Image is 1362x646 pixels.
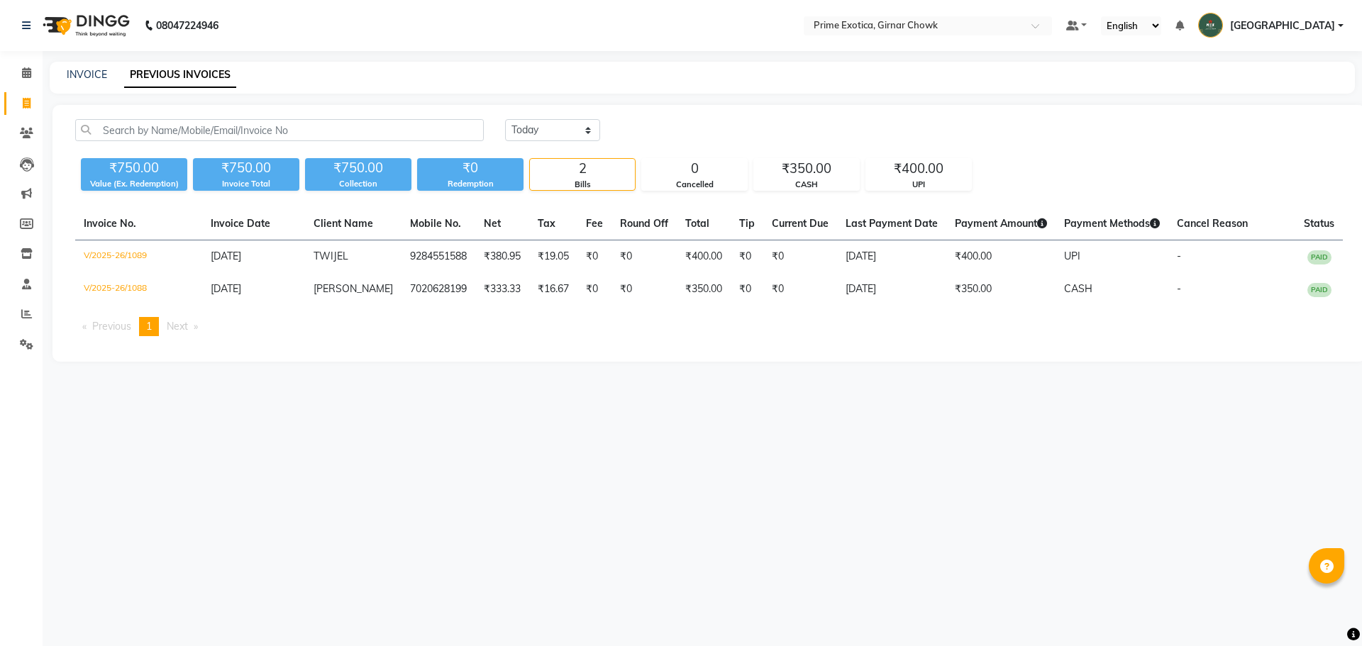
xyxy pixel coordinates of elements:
span: Mobile No. [410,217,461,230]
div: 0 [642,159,747,179]
span: [PERSON_NAME] [314,282,393,295]
b: 08047224946 [156,6,218,45]
div: Redemption [417,178,524,190]
span: 1 [146,320,152,333]
a: PREVIOUS INVOICES [124,62,236,88]
td: ₹0 [763,273,837,306]
div: ₹0 [417,158,524,178]
div: ₹400.00 [866,159,971,179]
span: [DATE] [211,282,241,295]
span: Invoice Date [211,217,270,230]
td: ₹380.95 [475,240,529,274]
td: ₹400.00 [946,240,1056,274]
span: Net [484,217,501,230]
span: Total [685,217,709,230]
td: ₹0 [731,273,763,306]
span: Cancel Reason [1177,217,1248,230]
td: [DATE] [837,240,946,274]
td: ₹16.67 [529,273,577,306]
div: CASH [754,179,859,191]
span: CASH [1064,282,1092,295]
div: Invoice Total [193,178,299,190]
div: UPI [866,179,971,191]
td: V/2025-26/1089 [75,240,202,274]
span: Client Name [314,217,373,230]
td: ₹350.00 [677,273,731,306]
span: TWIJEL [314,250,348,262]
span: - [1177,282,1181,295]
td: [DATE] [837,273,946,306]
td: 9284551588 [402,240,475,274]
span: Current Due [772,217,829,230]
img: Chandrapur [1198,13,1223,38]
a: INVOICE [67,68,107,81]
span: Payment Methods [1064,217,1160,230]
span: Payment Amount [955,217,1047,230]
td: ₹0 [763,240,837,274]
span: Next [167,320,188,333]
iframe: chat widget [1302,589,1348,632]
div: Value (Ex. Redemption) [81,178,187,190]
img: logo [36,6,133,45]
span: PAID [1307,283,1331,297]
span: UPI [1064,250,1080,262]
td: ₹350.00 [946,273,1056,306]
td: ₹400.00 [677,240,731,274]
span: [GEOGRAPHIC_DATA] [1230,18,1335,33]
span: Fee [586,217,603,230]
div: Cancelled [642,179,747,191]
td: ₹0 [731,240,763,274]
td: ₹0 [577,240,611,274]
div: ₹750.00 [81,158,187,178]
div: Collection [305,178,411,190]
div: Bills [530,179,635,191]
input: Search by Name/Mobile/Email/Invoice No [75,119,484,141]
span: - [1177,250,1181,262]
span: Invoice No. [84,217,136,230]
span: Previous [92,320,131,333]
td: ₹0 [611,273,677,306]
td: ₹333.33 [475,273,529,306]
span: Status [1304,217,1334,230]
div: ₹350.00 [754,159,859,179]
div: 2 [530,159,635,179]
td: ₹19.05 [529,240,577,274]
span: Last Payment Date [846,217,938,230]
span: Round Off [620,217,668,230]
nav: Pagination [75,317,1343,336]
td: 7020628199 [402,273,475,306]
div: ₹750.00 [305,158,411,178]
td: ₹0 [577,273,611,306]
td: V/2025-26/1088 [75,273,202,306]
span: Tip [739,217,755,230]
span: Tax [538,217,555,230]
td: ₹0 [611,240,677,274]
div: ₹750.00 [193,158,299,178]
span: PAID [1307,250,1331,264]
span: [DATE] [211,250,241,262]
